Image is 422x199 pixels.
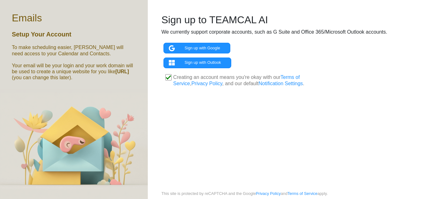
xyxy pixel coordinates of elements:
a: Sign up with Google [163,43,230,53]
img: microsoft_icon2.png [169,60,185,66]
a: Notification Settings [259,81,303,86]
a: Sign up with Outlook [163,58,231,68]
a: Privacy Policy [191,81,222,86]
h5: Setup Your Account [12,30,72,38]
a: Privacy Policy [256,191,281,196]
p: Creating an account means you're okay with our , , and our default . [173,74,319,87]
p: We currently support corporate accounts, such as G Suite and Office 365/Microsoft Outlook accounts. [161,28,408,36]
h2: Emails [12,12,42,24]
input: Creating an account means you're okay with ourTerms of Service,Privacy Policy, and our defaultNot... [165,74,172,80]
a: Terms of Service [287,191,317,196]
img: google_icon3.png [169,45,185,51]
h2: Sign up to TEAMCAL AI [161,14,408,26]
h6: To make scheduling easier, [PERSON_NAME] will need access to your Calendar and Contacts. Your ema... [12,44,136,80]
b: [URL] [115,69,129,74]
a: Terms of Service [173,75,300,86]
